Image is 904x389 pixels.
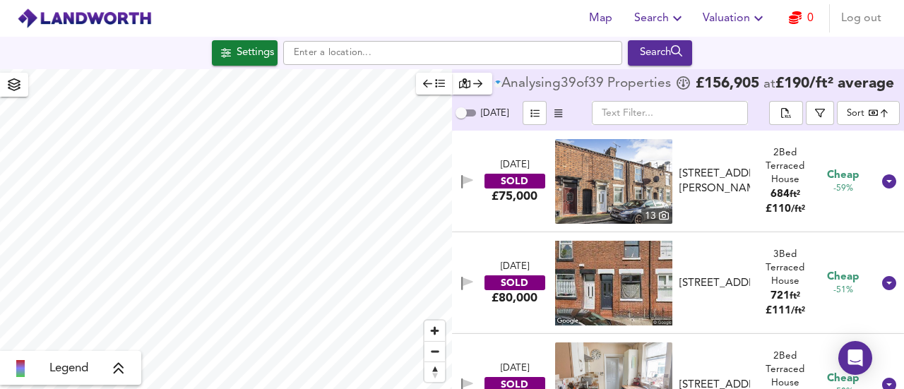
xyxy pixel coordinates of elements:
[592,101,748,125] input: Text Filter...
[555,139,672,224] a: property thumbnail 13
[838,341,872,375] div: Open Intercom Messenger
[634,8,686,28] span: Search
[492,188,537,204] div: £75,000
[424,361,445,382] button: Reset bearing to north
[424,341,445,361] button: Zoom out
[791,205,805,214] span: / ft²
[775,76,894,91] span: £ 190 / ft² average
[494,77,674,91] div: of Propert ies
[578,4,623,32] button: Map
[237,44,274,62] div: Settings
[212,40,278,66] button: Settings
[452,232,904,334] div: [DATE]SOLD£80,000 [STREET_ADDRESS]3Bed Terraced House721ft²£111/ft² Cheap-51%
[628,40,692,66] div: Run Your Search
[424,321,445,341] button: Zoom in
[481,109,509,118] span: [DATE]
[703,8,767,28] span: Valuation
[679,167,751,197] div: [STREET_ADDRESS][PERSON_NAME]
[697,4,773,32] button: Valuation
[628,40,692,66] button: Search
[771,291,790,301] span: 721
[841,8,881,28] span: Log out
[679,276,751,291] div: [STREET_ADDRESS]
[881,173,898,190] svg: Show Details
[501,362,529,376] div: [DATE]
[766,204,805,215] span: £ 110
[484,174,545,188] div: SOLD
[827,168,859,183] span: Cheap
[756,248,814,289] div: 3 Bed Terraced House
[790,190,800,199] span: ft²
[501,77,561,91] div: Analysing
[629,4,691,32] button: Search
[588,77,604,91] span: 39
[763,78,775,91] span: at
[484,275,545,290] div: SOLD
[283,41,622,65] input: Enter a location...
[631,44,689,62] div: Search
[789,8,814,28] a: 0
[837,101,900,125] div: Sort
[555,139,672,224] img: property thumbnail
[452,131,904,232] div: [DATE]SOLD£75,000 property thumbnail 13 [STREET_ADDRESS][PERSON_NAME]2Bed Terraced House684ft²£11...
[833,285,853,297] span: -51%
[583,8,617,28] span: Map
[424,342,445,361] span: Zoom out
[641,208,672,224] div: 13
[769,101,803,125] div: split button
[791,306,805,316] span: / ft²
[501,159,529,172] div: [DATE]
[827,371,859,386] span: Cheap
[696,77,759,91] span: £ 156,905
[790,292,800,301] span: ft²
[212,40,278,66] div: Click to configure Search Settings
[501,261,529,274] div: [DATE]
[847,107,864,120] div: Sort
[17,8,152,29] img: logo
[778,4,823,32] button: 0
[833,183,853,195] span: -59%
[492,290,537,306] div: £80,000
[827,270,859,285] span: Cheap
[881,275,898,292] svg: Show Details
[555,241,672,325] img: streetview
[766,306,805,316] span: £ 111
[835,4,887,32] button: Log out
[756,146,814,187] div: 2 Bed Terraced House
[49,360,88,377] span: Legend
[771,189,790,200] span: 684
